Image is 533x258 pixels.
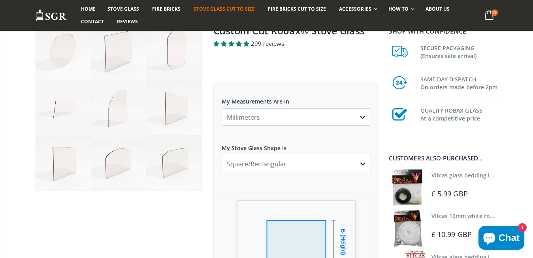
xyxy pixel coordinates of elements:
[36,25,201,190] img: stove_glass_made_to_measure_800x_crop_center.jpg
[481,8,497,23] a: 0
[81,18,104,25] span: Contact
[420,3,456,15] a: About us
[81,6,96,12] span: Home
[146,3,186,15] a: Fire Bricks
[333,3,381,15] a: Accessories
[492,9,498,16] span: 0
[268,6,326,12] span: Fire Bricks Cut To Size
[476,226,527,252] inbox-online-store-chat: Shopify online store chat
[36,9,67,22] img: Stove Glass Replacement
[389,155,498,161] div: Customers also purchased...
[389,26,498,36] p: Shop with confidence
[420,74,498,91] h3: SAME DAY DISPATCH On orders made before 2pm
[339,6,371,12] span: Accessories
[152,6,181,12] span: Fire Bricks
[102,3,145,15] a: Stove Glass
[194,6,255,12] span: Stove Glass Cut To Size
[420,43,498,60] h3: SECURE PACKAGING (Ensures safe arrival)
[188,3,261,15] a: Stove Glass Cut To Size
[111,15,144,28] a: Reviews
[222,91,371,105] label: My Measurements Are In
[117,18,138,25] span: Reviews
[389,169,426,206] img: Vitcas stove glass bedding in tape
[107,6,139,12] span: Stove Glass
[251,40,284,47] span: 299 reviews
[222,137,371,152] label: My Stove Glass Shape Is
[431,230,472,239] span: £ 10.99 GBP
[262,3,332,15] a: Fire Bricks Cut To Size
[75,15,110,28] a: Contact
[75,3,102,15] a: Home
[389,210,426,247] img: Vitcas white rope, glue and gloves kit 10mm
[426,6,450,12] span: About us
[388,6,409,12] span: How To
[431,189,468,198] span: £ 5.99 GBP
[213,40,251,47] span: 4.94 stars
[382,3,418,15] a: How To
[420,105,498,122] h3: QUALITY ROBAX GLASS At a competitive price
